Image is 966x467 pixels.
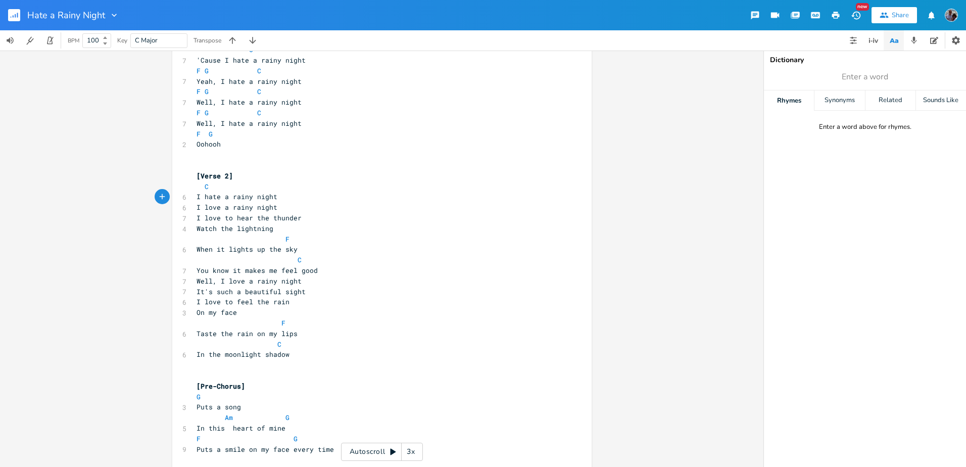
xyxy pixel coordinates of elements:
div: Enter a word above for rhymes. [819,123,911,131]
div: 3x [402,443,420,461]
span: I hate a rainy night [197,192,277,201]
div: Transpose [194,37,221,43]
span: Watch the lightning [197,224,273,233]
span: F [281,318,285,328]
span: In the moonlight shadow [197,350,289,359]
span: Oohooh [197,139,221,149]
span: F [197,434,201,443]
div: Related [865,90,915,111]
span: Yeah, I hate a rainy night [197,77,302,86]
button: Share [872,7,917,23]
span: Puts a smile on my face every time [197,445,334,454]
span: Well, I love a rainy night [197,276,302,286]
span: 'Cause I hate a rainy night [197,56,306,65]
span: G [205,87,209,96]
div: Autoscroll [341,443,423,461]
span: When it lights up the sky [197,245,298,254]
div: New [856,3,869,11]
span: C [277,340,281,349]
span: G [205,108,209,117]
span: Well, I hate a rainy night [197,98,302,107]
span: I love to hear the thunder [197,213,302,222]
div: Share [892,11,909,20]
span: It's such a beautiful sight [197,287,306,296]
span: G [294,434,298,443]
div: Dictionary [770,57,960,64]
span: Puts a song [197,402,241,411]
span: F [197,87,201,96]
span: C [257,87,261,96]
span: Taste the rain on my lips [197,329,298,338]
span: In this heart of mine [197,424,285,433]
div: BPM [68,38,79,43]
span: You know it makes me feel good [197,266,318,275]
span: Enter a word [842,71,888,83]
span: G [285,413,289,422]
span: G [209,129,213,138]
span: C [257,66,261,75]
span: C [257,108,261,117]
span: Am [225,413,233,422]
div: Synonyms [814,90,864,111]
span: I love to feel the rain [197,297,289,306]
div: Key [117,37,127,43]
div: Sounds Like [916,90,966,111]
span: On my face [197,308,237,317]
span: C [205,182,209,191]
span: F [197,66,201,75]
button: New [846,6,866,24]
span: I love a rainy night [197,203,277,212]
span: F [285,235,289,244]
span: [Verse 2] [197,171,233,180]
span: F [197,108,201,117]
div: Rhymes [764,90,814,111]
span: G [205,66,209,75]
span: F [197,129,201,138]
span: C [298,255,302,264]
span: G [197,392,201,401]
span: Hate a Rainy Night [27,11,105,20]
span: [Pre-Chorus] [197,382,245,391]
img: David [945,9,958,22]
span: C Major [135,36,158,45]
span: Well, I hate a rainy night [197,119,302,128]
